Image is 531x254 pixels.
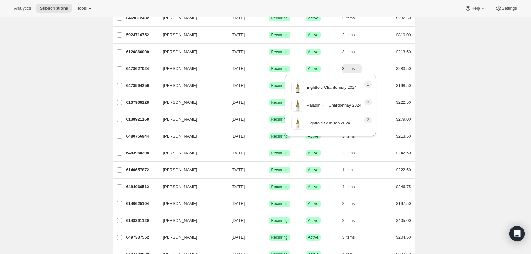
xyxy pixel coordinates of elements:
div: 6140625104[PERSON_NAME][DATE]SuccessRecurringSuccessActive2 items$197.50 [126,199,411,208]
span: Active [308,167,319,173]
span: Active [308,235,319,240]
button: [PERSON_NAME] [159,131,223,141]
span: Recurring [271,66,288,71]
button: [PERSON_NAME] [159,148,223,158]
span: [DATE] [232,100,245,105]
span: Recurring [271,117,288,122]
span: [PERSON_NAME] [163,217,197,224]
span: $198.50 [396,83,411,88]
button: 3 items [342,64,362,73]
span: Active [308,16,319,21]
span: $810.00 [396,32,411,37]
p: 6137938128 [126,99,158,106]
button: 4 items [342,182,362,191]
span: [DATE] [232,151,245,155]
button: [PERSON_NAME] [159,232,223,243]
span: 2 [367,117,369,123]
span: Recurring [271,100,288,105]
span: [PERSON_NAME] [163,150,197,156]
div: Open Intercom Messenger [509,226,525,241]
div: 5924716752[PERSON_NAME][DATE]SuccessRecurringSuccessActive2 items$810.00 [126,31,411,39]
span: Subscriptions [40,6,68,11]
span: Recurring [271,16,288,21]
span: Recurring [271,32,288,38]
span: Recurring [271,218,288,223]
span: $222.50 [396,167,411,172]
span: Recurring [271,83,288,88]
span: Help [471,6,480,11]
button: [PERSON_NAME] [159,81,223,91]
button: [PERSON_NAME] [159,64,223,74]
span: [PERSON_NAME] [163,133,197,139]
span: 2 items [342,16,355,21]
div: 6480756944[PERSON_NAME][DATE]SuccessRecurringSuccessActive3 items$213.50 [126,132,411,141]
span: [DATE] [232,201,245,206]
span: Analytics [14,6,31,11]
button: [PERSON_NAME] [159,97,223,108]
span: $246.75 [396,184,411,189]
span: [PERSON_NAME] [163,49,197,55]
p: 6140657872 [126,167,158,173]
span: Active [308,66,319,71]
div: 6478627024[PERSON_NAME][DATE]SuccessRecurringSuccessActive3 items$283.50 [126,64,411,73]
span: $204.50 [396,235,411,240]
div: 6478594256[PERSON_NAME][DATE]SuccessRecurringSuccessActive3 items$198.50 [126,81,411,90]
p: 6484066512 [126,184,158,190]
span: [DATE] [232,16,245,20]
span: [PERSON_NAME] [163,201,197,207]
div: 6497337552[PERSON_NAME][DATE]SuccessRecurringSuccessActive3 items$204.50 [126,233,411,242]
span: Active [308,151,319,156]
p: 6148391120 [126,217,158,224]
span: Active [308,201,319,206]
div: 6138921168[PERSON_NAME][DATE]SuccessRecurringSuccessActive2 items$279.00 [126,115,411,124]
span: $242.50 [396,151,411,155]
span: [DATE] [232,184,245,189]
span: 2 items [342,32,355,38]
span: [PERSON_NAME] [163,32,197,38]
span: [DATE] [232,66,245,71]
button: [PERSON_NAME] [159,30,223,40]
div: 6483968208[PERSON_NAME][DATE]SuccessRecurringSuccessActive2 items$242.50 [126,149,411,158]
span: Active [308,49,319,54]
button: Settings [492,4,521,13]
button: Analytics [10,4,35,13]
button: 2 items [342,14,362,23]
span: Recurring [271,201,288,206]
span: $405.00 [396,218,411,223]
span: 3 items [342,66,355,71]
div: 6140657872[PERSON_NAME][DATE]SuccessRecurringSuccessActive1 item$222.50 [126,166,411,174]
span: [PERSON_NAME] [163,116,197,123]
div: 6469812432[PERSON_NAME][DATE]SuccessRecurringSuccessActive2 items$282.50 [126,14,411,23]
span: 2 items [342,201,355,206]
span: 2 items [342,218,355,223]
p: 6478627024 [126,66,158,72]
span: Recurring [271,184,288,189]
button: [PERSON_NAME] [159,199,223,209]
span: $283.50 [396,66,411,71]
span: 2 items [342,151,355,156]
button: [PERSON_NAME] [159,114,223,124]
p: 6483968208 [126,150,158,156]
span: Recurring [271,151,288,156]
div: 6137938128[PERSON_NAME][DATE]SuccessRecurringSuccessActive1 item$222.50 [126,98,411,107]
span: $197.50 [396,201,411,206]
button: 3 items [342,233,362,242]
span: 3 items [342,49,355,54]
button: [PERSON_NAME] [159,182,223,192]
span: Tools [77,6,87,11]
span: $213.50 [396,49,411,54]
span: [PERSON_NAME] [163,167,197,173]
span: [PERSON_NAME] [163,66,197,72]
button: Subscriptions [36,4,72,13]
span: $282.50 [396,16,411,20]
p: 6478594256 [126,82,158,89]
span: [DATE] [232,83,245,88]
div: 6120866000[PERSON_NAME][DATE]SuccessRecurringSuccessActive3 items$213.50 [126,47,411,56]
p: 6497337552 [126,234,158,241]
span: Settings [502,6,517,11]
p: 5924716752 [126,32,158,38]
span: 4 items [342,184,355,189]
button: 2 items [342,199,362,208]
p: 6120866000 [126,49,158,55]
span: Active [308,218,319,223]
